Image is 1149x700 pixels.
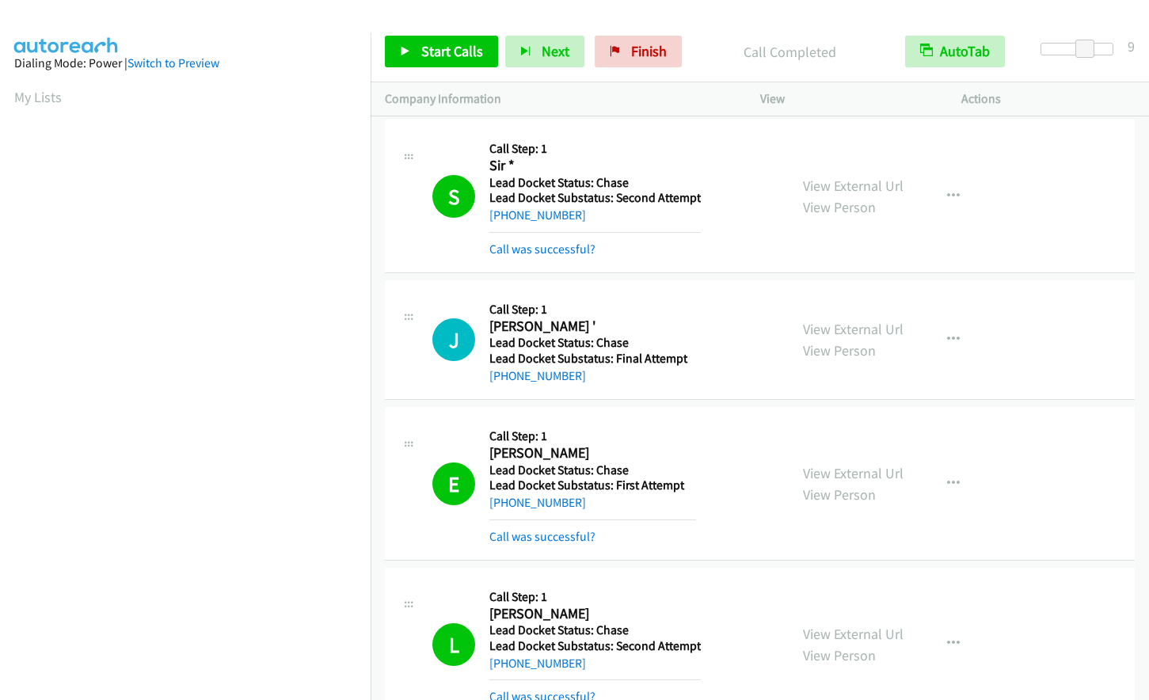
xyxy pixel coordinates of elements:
a: View External Url [803,320,904,338]
a: [PHONE_NUMBER] [489,495,586,510]
h1: E [432,462,475,505]
iframe: Resource Center [1103,287,1149,413]
h5: Call Step: 1 [489,302,696,318]
a: [PHONE_NUMBER] [489,207,586,223]
a: View Person [803,341,876,360]
a: Start Calls [385,36,498,67]
span: Start Calls [421,42,483,60]
p: Actions [961,89,1135,108]
p: View [760,89,934,108]
a: [PHONE_NUMBER] [489,368,586,383]
span: Finish [631,42,667,60]
p: Call Completed [703,41,877,63]
h2: [PERSON_NAME] ' [489,318,696,336]
h5: Lead Docket Substatus: First Attempt [489,477,696,493]
a: View External Url [803,464,904,482]
a: Switch to Preview [127,55,219,70]
p: Company Information [385,89,732,108]
h2: [PERSON_NAME] [489,605,696,623]
a: View External Url [803,177,904,195]
h1: J [432,318,475,361]
h5: Lead Docket Status: Chase [489,175,701,191]
a: View Person [803,198,876,216]
span: Next [542,42,569,60]
a: View Person [803,646,876,664]
h5: Lead Docket Status: Chase [489,462,696,478]
h2: [PERSON_NAME] [489,444,696,462]
a: [PHONE_NUMBER] [489,656,586,671]
h5: Call Step: 1 [489,428,696,444]
h5: Lead Docket Status: Chase [489,335,696,351]
h5: Call Step: 1 [489,141,701,157]
a: View Person [803,485,876,504]
h5: Lead Docket Substatus: Final Attempt [489,351,696,367]
h1: S [432,175,475,218]
a: My Lists [14,88,62,106]
div: 9 [1128,36,1135,57]
a: Finish [595,36,682,67]
a: Call was successful? [489,529,595,544]
h1: L [432,623,475,666]
h5: Lead Docket Substatus: Second Attempt [489,190,701,206]
h5: Lead Docket Status: Chase [489,622,701,638]
h5: Call Step: 1 [489,589,701,605]
button: AutoTab [905,36,1005,67]
a: Call was successful? [489,242,595,257]
h5: Lead Docket Substatus: Second Attempt [489,638,701,654]
a: View External Url [803,625,904,643]
button: Next [505,36,584,67]
h2: Sir * [489,157,696,175]
div: Dialing Mode: Power | [14,54,356,73]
